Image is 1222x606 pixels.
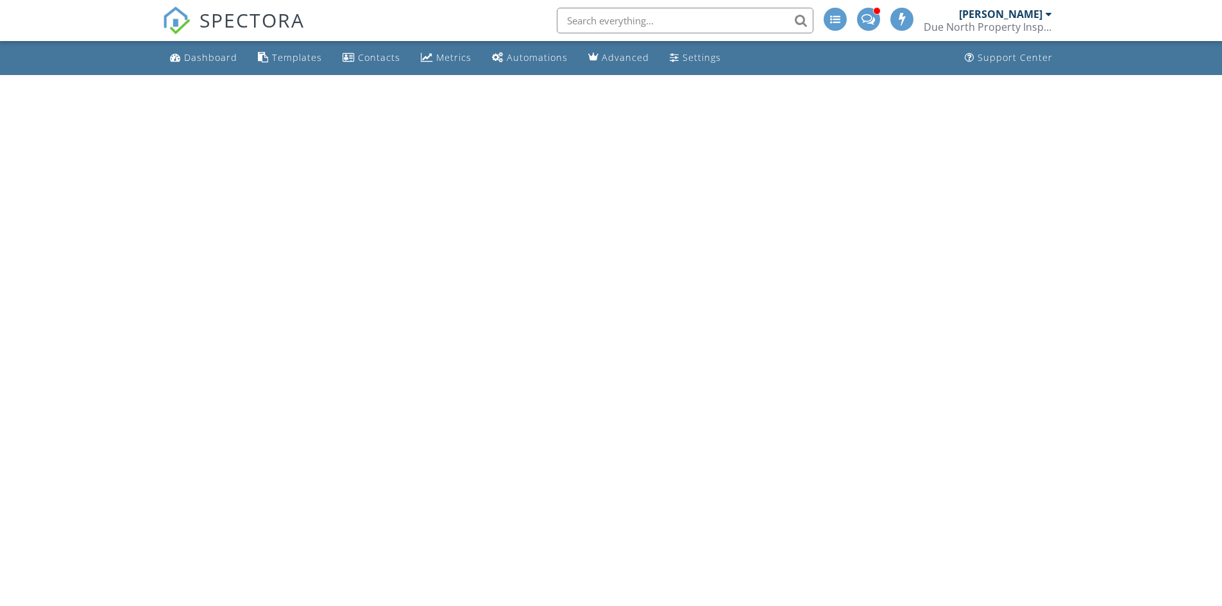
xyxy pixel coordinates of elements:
[507,51,568,63] div: Automations
[416,46,477,70] a: Metrics
[272,51,322,63] div: Templates
[602,51,649,63] div: Advanced
[960,46,1058,70] a: Support Center
[487,46,573,70] a: Automations (Advanced)
[337,46,405,70] a: Contacts
[665,46,726,70] a: Settings
[162,6,191,35] img: The Best Home Inspection Software - Spectora
[436,51,471,63] div: Metrics
[959,8,1042,21] div: [PERSON_NAME]
[165,46,242,70] a: Dashboard
[557,8,813,33] input: Search everything...
[199,6,305,33] span: SPECTORA
[358,51,400,63] div: Contacts
[162,17,305,44] a: SPECTORA
[253,46,327,70] a: Templates
[583,46,654,70] a: Advanced
[683,51,721,63] div: Settings
[978,51,1053,63] div: Support Center
[924,21,1052,33] div: Due North Property Inspection
[184,51,237,63] div: Dashboard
